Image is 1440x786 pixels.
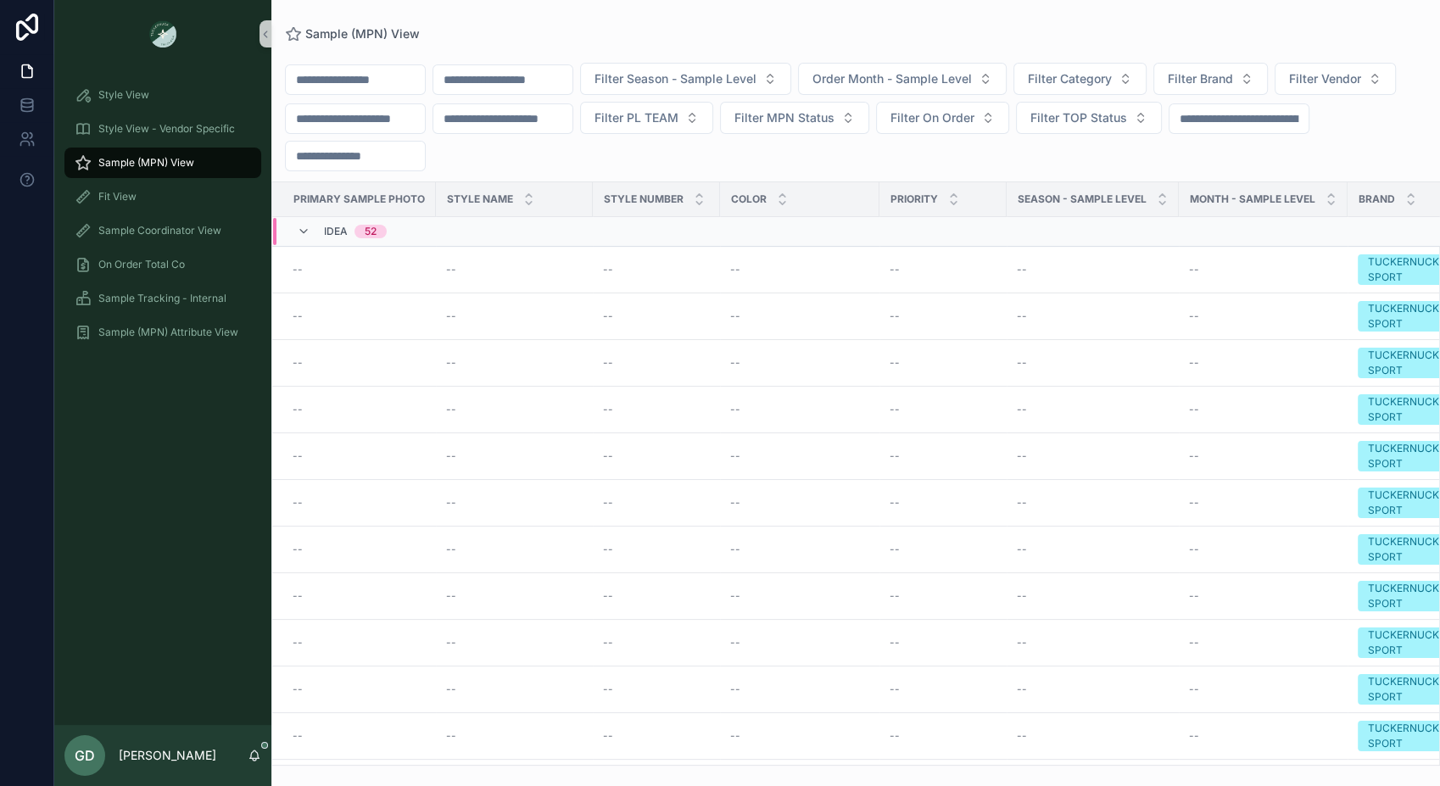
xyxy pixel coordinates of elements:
[293,263,426,276] a: --
[890,449,900,463] span: --
[305,25,420,42] span: Sample (MPN) View
[98,156,194,170] span: Sample (MPN) View
[1016,102,1162,134] button: Select Button
[798,63,1007,95] button: Select Button
[1189,683,1337,696] a: --
[293,496,303,510] span: --
[293,309,303,323] span: --
[149,20,176,47] img: App logo
[890,543,996,556] a: --
[890,636,996,649] a: --
[293,192,425,206] span: PRIMARY SAMPLE PHOTO
[1017,356,1027,370] span: --
[293,449,426,463] a: --
[293,683,303,696] span: --
[64,317,261,348] a: Sample (MPN) Attribute View
[603,636,613,649] span: --
[603,263,613,276] span: --
[890,543,900,556] span: --
[446,309,583,323] a: --
[54,68,271,725] div: scrollable content
[293,403,426,416] a: --
[890,729,900,743] span: --
[730,449,740,463] span: --
[446,356,583,370] a: --
[1017,729,1027,743] span: --
[64,80,261,110] a: Style View
[324,225,348,238] span: Idea
[603,683,710,696] a: --
[446,403,456,416] span: --
[730,729,869,743] a: --
[730,356,740,370] span: --
[890,589,900,603] span: --
[603,263,710,276] a: --
[98,190,137,203] span: Fit View
[293,636,303,649] span: --
[890,496,996,510] a: --
[1189,403,1337,416] a: --
[1017,729,1169,743] a: --
[1028,70,1112,87] span: Filter Category
[1017,589,1027,603] span: --
[1017,449,1027,463] span: --
[293,356,303,370] span: --
[446,263,583,276] a: --
[446,636,583,649] a: --
[730,543,740,556] span: --
[1017,309,1169,323] a: --
[1189,729,1199,743] span: --
[1013,63,1147,95] button: Select Button
[446,729,456,743] span: --
[730,683,740,696] span: --
[1189,589,1337,603] a: --
[594,109,678,126] span: Filter PL TEAM
[603,496,613,510] span: --
[446,263,456,276] span: --
[446,356,456,370] span: --
[890,403,900,416] span: --
[890,683,900,696] span: --
[446,449,456,463] span: --
[446,729,583,743] a: --
[890,403,996,416] a: --
[1017,496,1169,510] a: --
[1289,70,1361,87] span: Filter Vendor
[1190,192,1315,206] span: MONTH - SAMPLE LEVEL
[603,589,710,603] a: --
[580,63,791,95] button: Select Button
[98,122,235,136] span: Style View - Vendor Specific
[1189,683,1199,696] span: --
[1017,263,1169,276] a: --
[603,449,613,463] span: --
[1189,496,1337,510] a: --
[1189,356,1199,370] span: --
[64,148,261,178] a: Sample (MPN) View
[604,192,684,206] span: Style Number
[730,636,869,649] a: --
[293,636,426,649] a: --
[1168,70,1233,87] span: Filter Brand
[293,309,426,323] a: --
[293,263,303,276] span: --
[1017,496,1027,510] span: --
[730,496,740,510] span: --
[1189,263,1199,276] span: --
[730,263,869,276] a: --
[720,102,869,134] button: Select Button
[594,70,756,87] span: Filter Season - Sample Level
[730,496,869,510] a: --
[446,403,583,416] a: --
[603,636,710,649] a: --
[75,745,95,766] span: GD
[890,449,996,463] a: --
[293,543,303,556] span: --
[1030,109,1127,126] span: Filter TOP Status
[1189,543,1337,556] a: --
[890,589,996,603] a: --
[603,729,613,743] span: --
[890,109,974,126] span: Filter On Order
[890,496,900,510] span: --
[293,589,426,603] a: --
[446,543,456,556] span: --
